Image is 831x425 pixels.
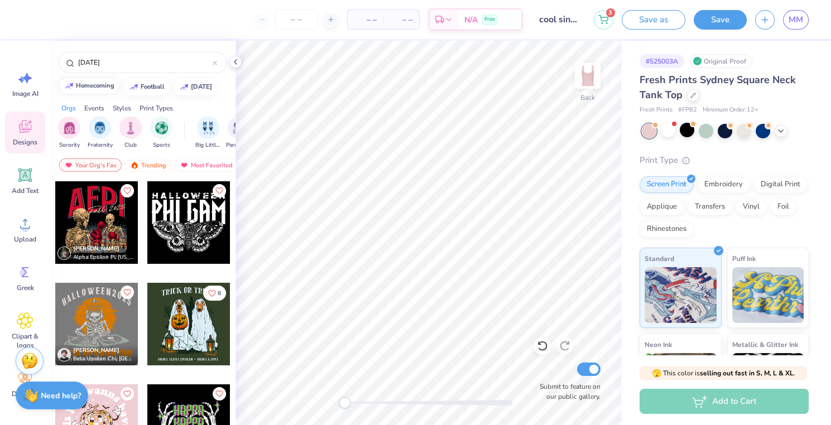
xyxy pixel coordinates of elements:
[580,93,595,103] div: Back
[121,184,134,197] button: Like
[141,84,165,90] div: football
[59,158,122,172] div: Your Org's Fav
[124,141,137,149] span: Club
[153,141,170,149] span: Sports
[202,122,214,134] img: Big Little Reveal Image
[125,158,171,172] div: Trending
[645,353,717,409] img: Neon Ink
[213,387,226,400] button: Like
[678,105,697,115] span: # FP82
[645,339,672,350] span: Neon Ink
[688,199,732,215] div: Transfers
[339,397,350,408] div: Accessibility label
[65,83,74,89] img: trend_line.gif
[645,253,674,264] span: Standard
[622,10,685,30] button: Save as
[390,14,412,26] span: – –
[121,387,134,400] button: Like
[130,161,139,169] img: trending.gif
[13,138,37,147] span: Designs
[129,84,138,90] img: trend_line.gif
[119,117,142,149] button: filter button
[84,103,104,113] div: Events
[652,368,661,379] span: 🫣
[61,103,76,113] div: Orgs
[700,369,794,378] strong: selling out fast in S, M, L & XL
[73,346,119,354] span: [PERSON_NAME]
[195,117,221,149] button: filter button
[140,103,173,113] div: Print Types
[226,117,252,149] button: filter button
[732,253,756,264] span: Puff Ink
[606,8,615,17] span: 3
[59,78,119,94] button: homecoming
[640,176,694,193] div: Screen Print
[113,103,131,113] div: Styles
[484,16,495,23] span: Free
[12,389,39,398] span: Decorate
[195,117,221,149] div: filter for Big Little Reveal
[123,79,170,95] button: football
[77,57,213,68] input: Try "Alpha"
[732,267,804,323] img: Puff Ink
[121,286,134,299] button: Like
[88,117,113,149] button: filter button
[226,117,252,149] div: filter for Parent's Weekend
[14,235,36,244] span: Upload
[73,253,133,262] span: Alpha Epsilon Pi, [US_STATE][GEOGRAPHIC_DATA]
[174,79,217,95] button: [DATE]
[354,14,377,26] span: – –
[783,10,809,30] a: MM
[119,117,142,149] div: filter for Club
[195,141,221,149] span: Big Little Reveal
[640,199,684,215] div: Applique
[41,390,81,401] strong: Need help?
[697,176,750,193] div: Embroidery
[464,14,478,26] span: N/A
[150,117,172,149] button: filter button
[73,355,133,363] span: Beta Upsilon Chi, [GEOGRAPHIC_DATA]
[789,13,803,26] span: MM
[59,141,80,149] span: Sorority
[594,10,613,30] button: 3
[76,83,114,89] div: homecoming
[94,122,106,134] img: Fraternity Image
[640,105,673,115] span: Fresh Prints
[694,10,747,30] button: Save
[703,105,758,115] span: Minimum Order: 12 +
[213,184,226,197] button: Like
[7,332,44,350] span: Clipart & logos
[58,117,80,149] button: filter button
[124,122,137,134] img: Club Image
[652,368,795,378] span: This color is .
[753,176,808,193] div: Digital Print
[88,141,113,149] span: Fraternity
[531,8,585,31] input: Untitled Design
[191,84,212,90] div: halloween
[770,199,796,215] div: Foil
[88,117,113,149] div: filter for Fraternity
[640,221,694,238] div: Rhinestones
[180,161,189,169] img: most_fav.gif
[218,291,221,296] span: 8
[534,381,601,402] label: Submit to feature on our public gallery.
[17,283,34,292] span: Greek
[275,9,318,30] input: – –
[226,141,252,149] span: Parent's Weekend
[577,65,599,87] img: Back
[640,73,796,102] span: Fresh Prints Sydney Square Neck Tank Top
[63,122,76,134] img: Sorority Image
[180,84,189,90] img: trend_line.gif
[640,154,809,167] div: Print Type
[732,339,798,350] span: Metallic & Glitter Ink
[175,158,238,172] div: Most Favorited
[58,117,80,149] div: filter for Sorority
[12,89,39,98] span: Image AI
[736,199,767,215] div: Vinyl
[645,267,717,323] img: Standard
[73,245,119,253] span: [PERSON_NAME]
[155,122,168,134] img: Sports Image
[12,186,39,195] span: Add Text
[640,54,684,68] div: # 525003A
[203,286,226,301] button: Like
